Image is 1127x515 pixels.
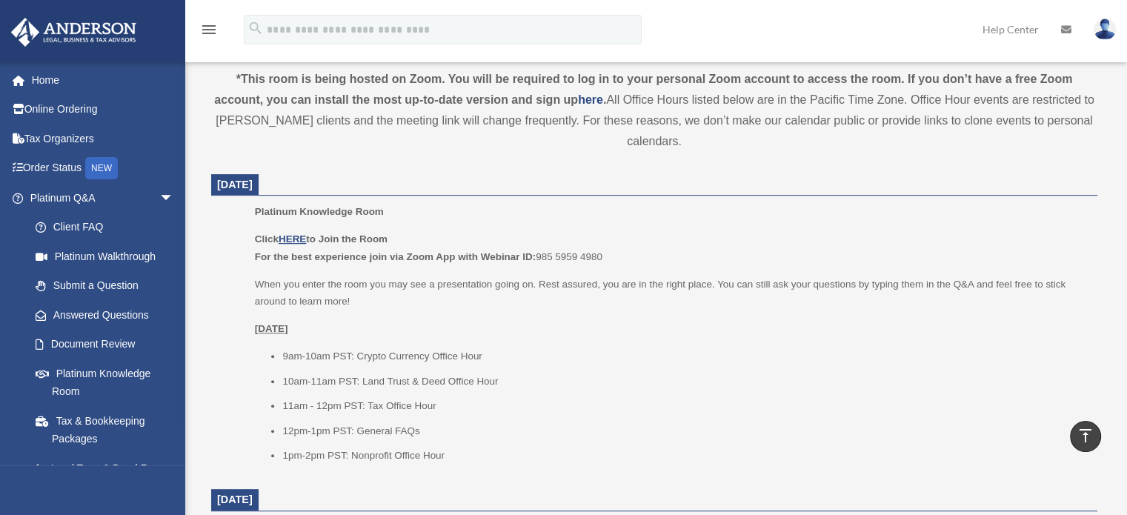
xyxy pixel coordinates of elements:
[282,373,1087,391] li: 10am-11am PST: Land Trust & Deed Office Hour
[1070,421,1101,452] a: vertical_align_top
[21,242,196,271] a: Platinum Walkthrough
[255,233,388,245] b: Click to Join the Room
[282,447,1087,465] li: 1pm-2pm PST: Nonprofit Office Hour
[7,18,141,47] img: Anderson Advisors Platinum Portal
[85,157,118,179] div: NEW
[255,251,536,262] b: For the best experience join via Zoom App with Webinar ID:
[603,93,606,106] strong: .
[10,95,196,124] a: Online Ordering
[200,21,218,39] i: menu
[159,183,189,213] span: arrow_drop_down
[214,73,1072,106] strong: *This room is being hosted on Zoom. You will be required to log in to your personal Zoom account ...
[21,359,189,406] a: Platinum Knowledge Room
[282,422,1087,440] li: 12pm-1pm PST: General FAQs
[21,271,196,301] a: Submit a Question
[211,69,1097,152] div: All Office Hours listed below are in the Pacific Time Zone. Office Hour events are restricted to ...
[21,213,196,242] a: Client FAQ
[10,153,196,184] a: Order StatusNEW
[255,276,1087,310] p: When you enter the room you may see a presentation going on. Rest assured, you are in the right p...
[217,179,253,190] span: [DATE]
[10,183,196,213] a: Platinum Q&Aarrow_drop_down
[21,300,196,330] a: Answered Questions
[200,26,218,39] a: menu
[21,330,196,359] a: Document Review
[247,20,264,36] i: search
[578,93,603,106] a: here
[217,494,253,505] span: [DATE]
[1094,19,1116,40] img: User Pic
[21,453,196,483] a: Land Trust & Deed Forum
[255,206,384,217] span: Platinum Knowledge Room
[10,65,196,95] a: Home
[279,233,306,245] a: HERE
[1077,427,1094,445] i: vertical_align_top
[21,406,196,453] a: Tax & Bookkeeping Packages
[255,323,288,334] u: [DATE]
[10,124,196,153] a: Tax Organizers
[282,397,1087,415] li: 11am - 12pm PST: Tax Office Hour
[255,230,1087,265] p: 985 5959 4980
[282,348,1087,365] li: 9am-10am PST: Crypto Currency Office Hour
